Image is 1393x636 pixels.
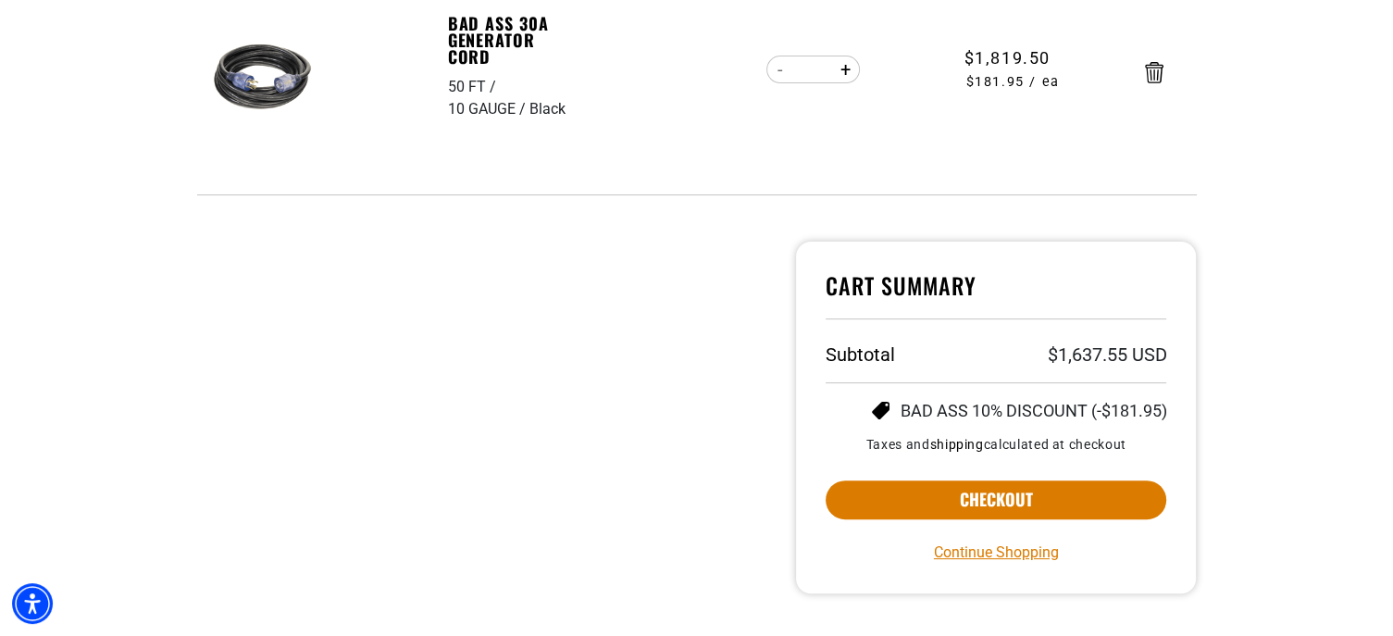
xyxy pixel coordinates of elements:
input: Quantity for Bad Ass 30A Generator Cord [795,54,831,85]
div: Accessibility Menu [12,583,53,624]
a: Continue Shopping [934,542,1059,564]
span: $1,819.50 [964,45,1050,70]
span: $181.95 / ea [914,72,1112,93]
div: Black [529,98,566,120]
div: 10 GAUGE [448,98,529,120]
div: 50 FT [448,76,500,98]
button: Checkout [826,480,1167,519]
a: shipping [930,437,984,452]
small: Taxes and calculated at checkout [826,438,1167,451]
img: black [205,19,321,135]
li: BAD ASS 10% DISCOUNT (-$181.95) [826,398,1167,423]
ul: Discount [826,398,1167,423]
h3: Subtotal [826,345,895,364]
p: $1,637.55 USD [1047,345,1166,364]
a: Bad Ass 30A Generator Cord [448,15,576,65]
a: Remove Bad Ass 30A Generator Cord - 50 FT / 10 GAUGE / Black [1145,66,1163,79]
h4: Cart Summary [826,271,1167,319]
